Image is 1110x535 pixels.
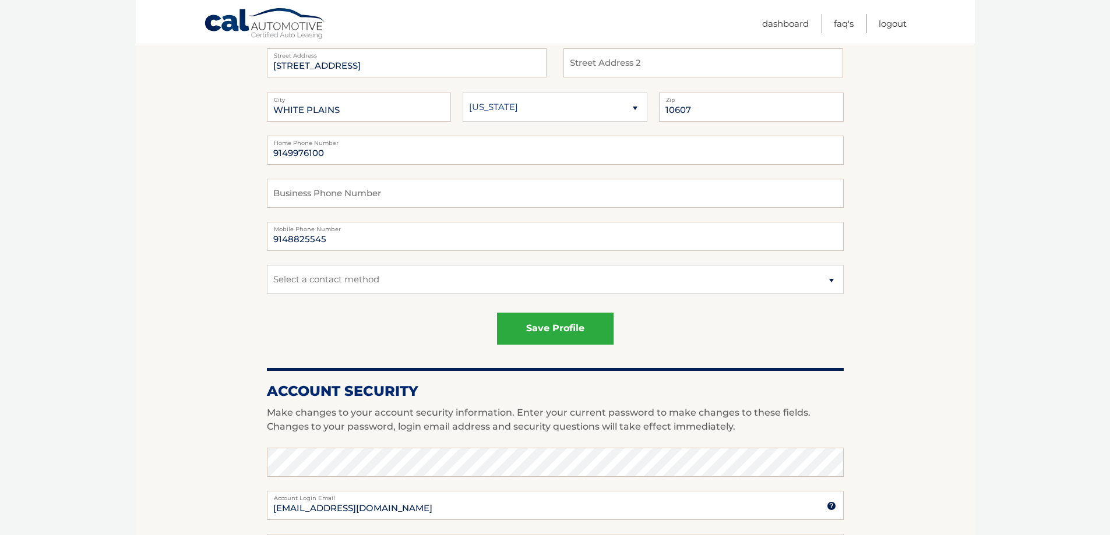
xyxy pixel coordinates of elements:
[267,136,844,145] label: Home Phone Number
[267,48,547,58] label: Street Address
[267,179,844,208] input: Business Phone Number
[267,222,844,231] label: Mobile Phone Number
[267,222,844,251] input: Mobile Phone Number
[659,93,844,102] label: Zip
[267,491,844,500] label: Account Login Email
[659,93,844,122] input: Zip
[267,491,844,520] input: Account Login Email
[834,14,854,33] a: FAQ's
[827,501,836,511] img: tooltip.svg
[267,382,844,400] h2: Account Security
[267,48,547,77] input: Street Address 2
[267,406,844,434] p: Make changes to your account security information. Enter your current password to make changes to...
[762,14,809,33] a: Dashboard
[563,48,843,77] input: Street Address 2
[497,313,614,345] button: save profile
[267,93,452,122] input: City
[204,8,326,41] a: Cal Automotive
[267,93,452,102] label: City
[267,136,844,165] input: Home Phone Number
[879,14,907,33] a: Logout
